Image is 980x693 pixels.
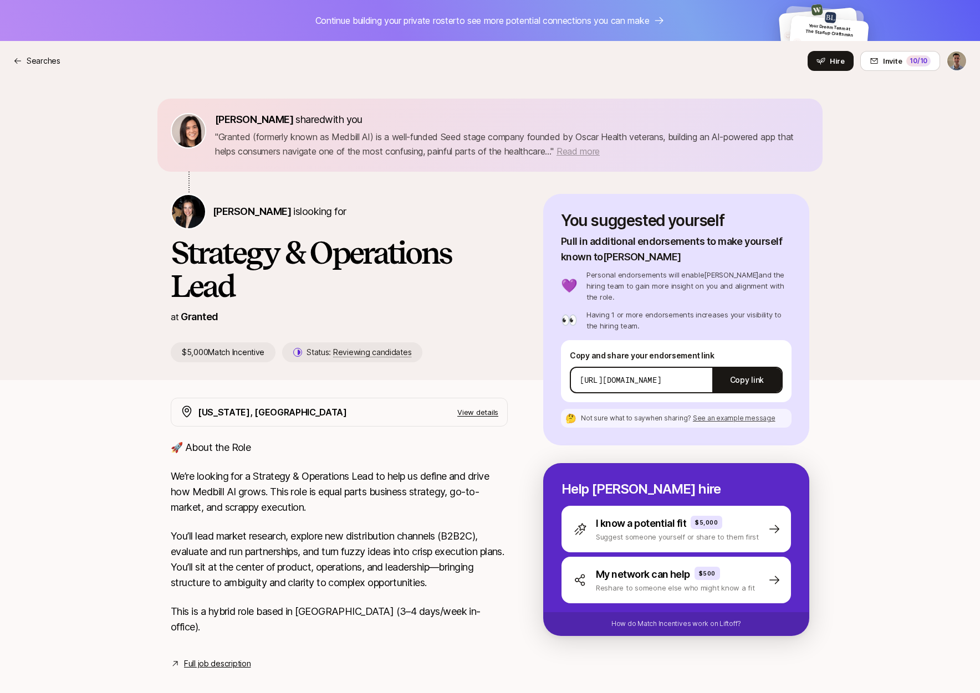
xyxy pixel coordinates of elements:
p: Help [PERSON_NAME] hire [562,481,791,497]
p: Continue building your private roster [315,13,649,28]
p: [URL][DOMAIN_NAME] [580,374,661,386]
p: View details [457,407,498,418]
span: with you [325,114,363,125]
p: Not sure what to say when sharing ? [581,413,775,423]
img: Jana Raykow [172,195,205,228]
span: Your Dream Team at The Startup Craftsman [805,23,853,38]
span: [PERSON_NAME] [213,206,291,217]
p: Pull in additional endorsements to make yourself known to [PERSON_NAME] [561,234,792,265]
p: " Granted (formerly known as Medbill AI) is a well-funded Seed stage company founded by Oscar Hea... [215,130,809,158]
span: Read more [557,146,600,157]
span: to see more potential connections you can make [456,15,649,26]
p: You’ll lead market research, explore new distribution channels (B2B2C), evaluate and run partners... [171,528,508,591]
p: Personal endorsements will enable [PERSON_NAME] and the hiring team to gain more insight on you a... [586,269,792,302]
p: at [171,310,178,324]
p: 🤔 [565,414,576,423]
h1: Strategy & Operations Lead [171,236,508,302]
div: 10 /10 [906,55,931,66]
img: 71d7b91d_d7cb_43b4_a7ea_a9b2f2cc6e03.jpg [172,114,205,147]
span: [PERSON_NAME] [215,114,293,125]
button: Invite10/10 [860,51,940,71]
p: Searches [27,54,60,68]
img: default-avatar.svg [783,30,793,40]
p: I know a potential fit [596,516,686,531]
p: Status: [307,346,411,359]
span: Reviewing candidates [333,347,411,357]
span: Invite [883,55,902,66]
p: $500 [699,569,716,578]
p: You suggested yourself [561,212,792,229]
p: How do Match Incentives work on Liftoff? [611,619,741,629]
p: [US_STATE], [GEOGRAPHIC_DATA] [198,405,347,419]
img: 5824d0be_2faf_4243_8131_beea46d77a3a.jpg [824,12,836,23]
p: This is a hybrid role based in [GEOGRAPHIC_DATA] (3–4 days/week in-office). [171,604,508,635]
p: My network can help [596,567,690,582]
p: We’re looking for a Strategy & Operations Lead to help us define and drive how Medbill AI grows. ... [171,469,508,515]
p: Suggest someone yourself or share to them first [596,531,759,542]
p: $5,000 Match Incentive [171,342,275,362]
a: Granted [181,311,218,322]
button: Copy link [712,365,782,396]
p: 👀 [561,314,578,327]
p: Copy and share your endorsement link [570,349,783,362]
p: shared [215,112,367,127]
p: 🚀 About the Role [171,440,508,455]
p: $5,000 [695,518,718,527]
span: Hire [830,55,845,66]
p: Having 1 or more endorsements increases your visibility to the hiring team. [586,309,792,331]
img: 7f70a7fd_2406_4f60_bf3d_a90d44330abb.jpg [811,4,823,16]
p: is looking for [213,204,346,219]
button: Ben Levinson [947,51,967,71]
button: Hire [808,51,854,71]
p: 💜 [561,279,578,292]
span: See an example message [693,414,775,422]
p: Reshare to someone else who might know a fit [596,582,755,593]
img: Ben Levinson [947,52,966,70]
img: default-avatar.svg [792,38,802,48]
a: Full job description [184,657,251,670]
